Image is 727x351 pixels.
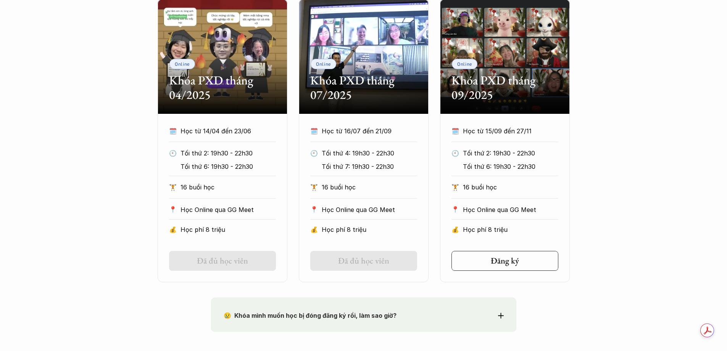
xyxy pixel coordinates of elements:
[451,181,459,193] p: 🏋️
[310,224,318,235] p: 💰
[169,125,177,137] p: 🗓️
[322,224,417,235] p: Học phí 8 triệu
[169,206,177,213] p: 📍
[322,161,428,172] p: Tối thứ 7: 19h30 - 22h30
[181,161,287,172] p: Tối thứ 6: 19h30 - 22h30
[322,125,417,137] p: Học từ 16/07 đến 21/09
[181,181,276,193] p: 16 buổi học
[451,125,459,137] p: 🗓️
[338,256,389,266] h5: Đã đủ học viên
[463,224,558,235] p: Học phí 8 triệu
[169,181,177,193] p: 🏋️
[169,73,276,102] h2: Khóa PXD tháng 04/2025
[463,204,558,215] p: Học Online qua GG Meet
[451,251,558,271] a: Đăng ký
[463,181,558,193] p: 16 buổi học
[169,224,177,235] p: 💰
[322,147,428,159] p: Tối thứ 4: 19h30 - 22h30
[310,147,318,159] p: 🕙
[463,147,569,159] p: Tối thứ 2: 19h30 - 22h30
[451,224,459,235] p: 💰
[451,206,459,213] p: 📍
[491,256,519,266] h5: Đăng ký
[181,224,276,235] p: Học phí 8 triệu
[197,256,248,266] h5: Đã đủ học viên
[181,125,276,137] p: Học từ 14/04 đến 23/06
[175,61,190,66] p: Online
[310,181,318,193] p: 🏋️
[322,204,417,215] p: Học Online qua GG Meet
[463,125,558,137] p: Học từ 15/09 đến 27/11
[310,125,318,137] p: 🗓️
[181,147,287,159] p: Tối thứ 2: 19h30 - 22h30
[322,181,417,193] p: 16 buổi học
[224,312,397,319] strong: 😢 Khóa mình muốn học bị đóng đăng ký rồi, làm sao giờ?
[310,206,318,213] p: 📍
[169,147,177,159] p: 🕙
[310,73,417,102] h2: Khóa PXD tháng 07/2025
[463,161,569,172] p: Tối thứ 6: 19h30 - 22h30
[451,147,459,159] p: 🕙
[316,61,331,66] p: Online
[451,73,558,102] h2: Khóa PXD tháng 09/2025
[181,204,276,215] p: Học Online qua GG Meet
[457,61,472,66] p: Online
